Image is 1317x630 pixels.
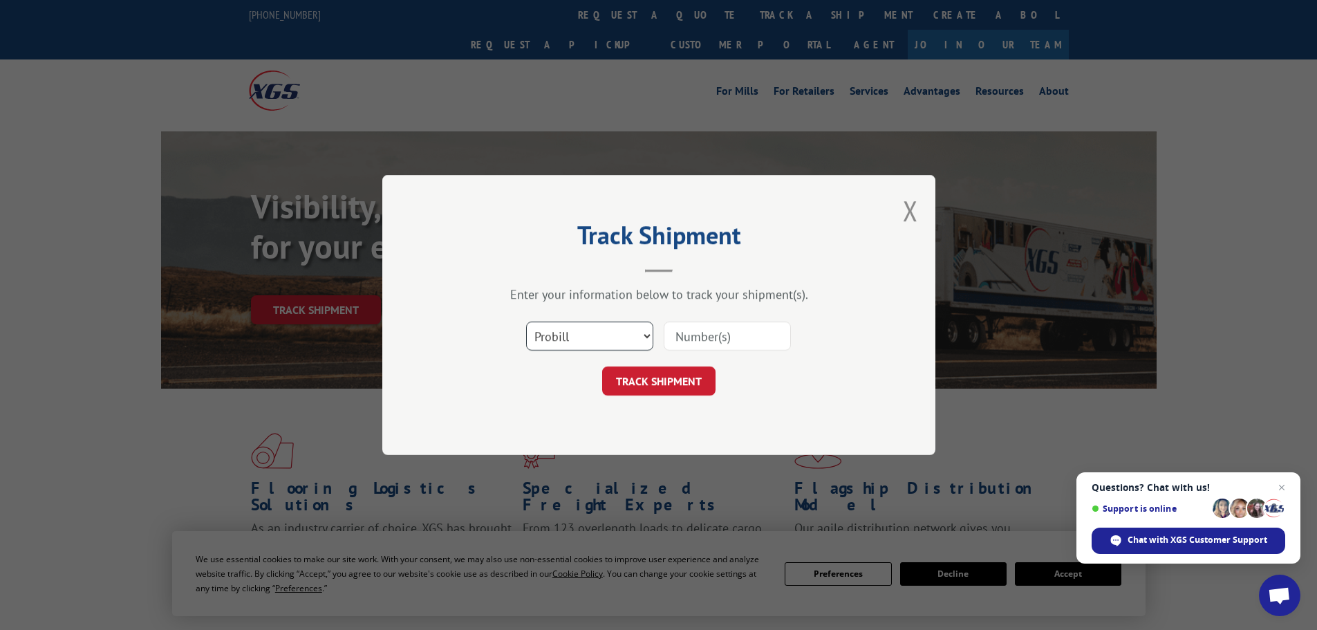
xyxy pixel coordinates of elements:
[1273,479,1290,496] span: Close chat
[1092,503,1208,514] span: Support is online
[1128,534,1267,546] span: Chat with XGS Customer Support
[602,367,716,396] button: TRACK SHIPMENT
[664,322,791,351] input: Number(s)
[451,286,866,302] div: Enter your information below to track your shipment(s).
[903,192,918,229] button: Close modal
[1092,482,1285,493] span: Questions? Chat with us!
[1259,575,1300,616] div: Open chat
[1092,528,1285,554] div: Chat with XGS Customer Support
[451,225,866,252] h2: Track Shipment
